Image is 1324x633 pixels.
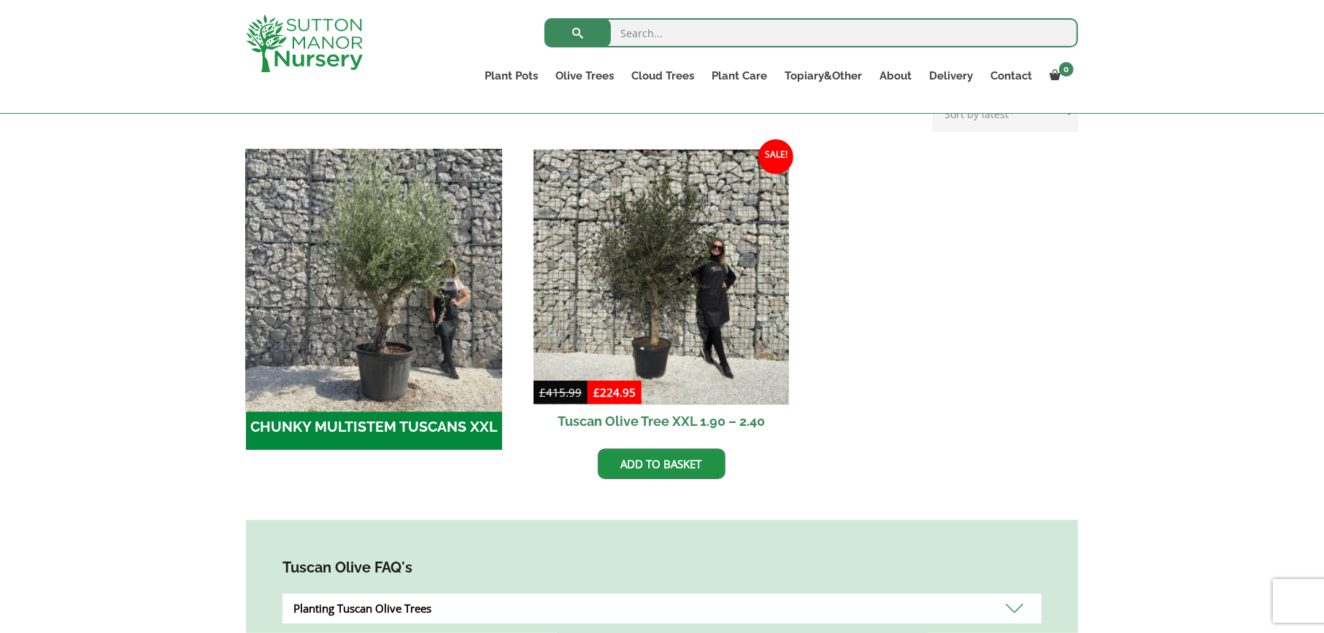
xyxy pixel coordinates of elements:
[246,405,502,450] h2: CHUNKY MULTISTEM TUSCANS XXL
[982,66,1041,86] a: Contact
[534,405,790,438] h2: Tuscan Olive Tree XXL 1.90 – 2.40
[1059,62,1074,77] span: 0
[534,149,790,438] a: Sale! Tuscan Olive Tree XXL 1.90 – 2.40
[593,385,636,400] bdi: 224.95
[282,556,1042,579] h4: Tuscan Olive FAQ's
[547,66,623,86] a: Olive Trees
[758,139,793,174] span: Sale!
[1041,66,1078,86] a: 0
[593,385,600,400] span: £
[623,66,703,86] a: Cloud Trees
[239,143,508,411] img: CHUNKY MULTISTEM TUSCANS XXL
[920,66,982,86] a: Delivery
[776,66,871,86] a: Topiary&Other
[282,594,1042,624] div: Planting Tuscan Olive Trees
[246,15,363,72] img: logo
[871,66,920,86] a: About
[539,385,546,400] span: £
[534,149,790,405] img: Tuscan Olive Tree XXL 1.90 - 2.40
[246,149,502,450] a: Visit product category CHUNKY MULTISTEM TUSCANS XXL
[703,66,776,86] a: Plant Care
[544,18,1078,47] input: Search...
[539,385,582,400] bdi: 415.99
[598,448,725,479] a: Add to basket: “Tuscan Olive Tree XXL 1.90 - 2.40”
[476,66,547,86] a: Plant Pots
